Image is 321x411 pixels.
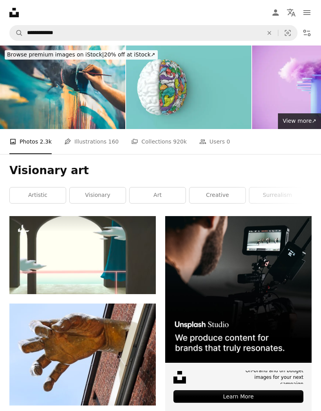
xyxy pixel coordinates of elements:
a: surrealism [249,187,305,203]
h1: Visionary art [9,164,312,178]
button: Language [283,5,299,20]
a: A statue of a hand reaching out of a window [9,351,156,358]
img: file-1715652217532-464736461acbimage [165,216,312,363]
button: Search Unsplash [10,25,23,40]
span: View more ↗ [283,118,316,124]
span: On-brand and on budget images for your next campaign [230,367,303,387]
a: Surreal gate and nature background , painting artwork , imagination art, conceptual illustration [9,251,156,258]
span: 920k [173,137,187,146]
div: 20% off at iStock ↗ [5,50,158,60]
button: Visual search [278,25,297,40]
a: creative [189,187,245,203]
button: Filters [299,25,315,41]
span: 160 [108,137,119,146]
span: 0 [227,137,230,146]
a: Illustrations 160 [64,129,119,154]
a: Log in / Sign up [268,5,283,20]
a: art [130,187,186,203]
button: Clear [261,25,278,40]
a: Collections 920k [131,129,187,154]
img: file-1631678316303-ed18b8b5cb9cimage [173,371,186,384]
a: visionary [70,187,126,203]
form: Find visuals sitewide [9,25,298,41]
img: A statue of a hand reaching out of a window [9,304,156,406]
span: Browse premium images on iStock | [7,51,104,58]
img: 3d brain rendering illustration template background. The concept of intelligence, brainstorm, cre... [126,45,251,129]
img: Surreal gate and nature background , painting artwork , imagination art, conceptual illustration [9,216,156,294]
button: Menu [299,5,315,20]
a: artistic [10,187,66,203]
a: Users 0 [199,129,230,154]
a: View more↗ [278,113,321,129]
div: Learn More [173,390,303,403]
a: On-brand and on budget images for your next campaignLearn More [165,216,312,411]
a: Home — Unsplash [9,8,19,17]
